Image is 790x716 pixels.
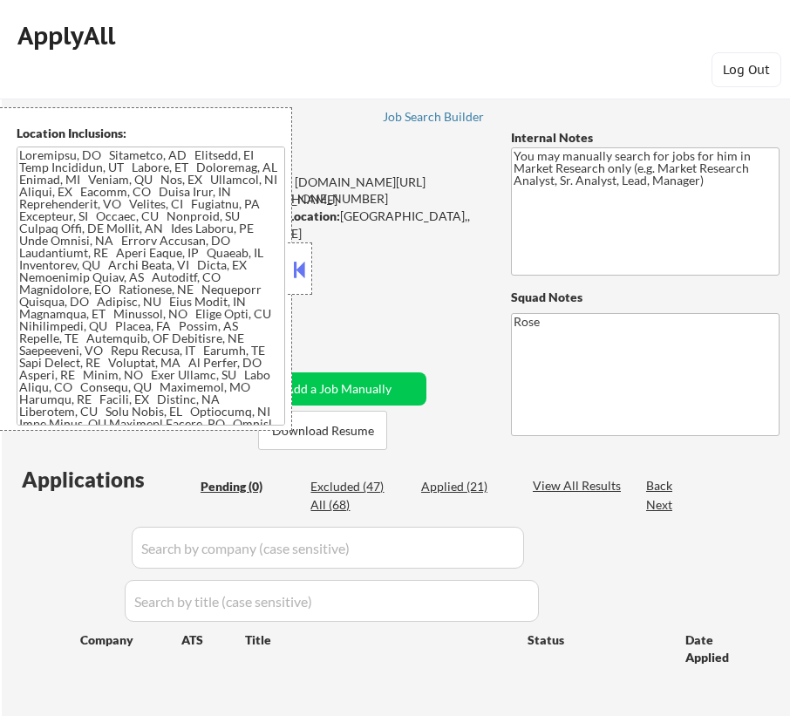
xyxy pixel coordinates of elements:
button: Log Out [712,52,781,87]
div: ApplyAll [17,21,120,51]
div: Title [245,631,511,649]
div: Next [646,496,674,514]
input: Search by company (case sensitive) [132,527,524,569]
input: Search by title (case sensitive) [125,580,539,622]
div: ATS [181,631,245,649]
div: Squad Notes [511,289,780,306]
div: Pending (0) [201,478,288,495]
div: [PHONE_NUMBER] [241,190,487,208]
div: Job Search Builder [383,111,485,123]
div: Status [528,624,660,655]
button: Add a Job Manually [250,372,426,406]
div: All (68) [310,496,398,514]
div: Applications [22,469,194,490]
div: Location Inclusions: [17,125,285,142]
div: Excluded (47) [310,478,398,495]
div: View All Results [533,477,626,494]
button: Download Resume [258,411,387,450]
div: Company [80,631,181,649]
div: Date Applied [685,631,753,665]
div: Back [646,477,674,494]
a: Job Search Builder [383,110,485,127]
div: [GEOGRAPHIC_DATA],, [US_STATE] [241,208,487,242]
a: [DOMAIN_NAME][URL][PERSON_NAME] [241,174,426,207]
div: Applied (21) [421,478,508,495]
div: Internal Notes [511,129,780,147]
